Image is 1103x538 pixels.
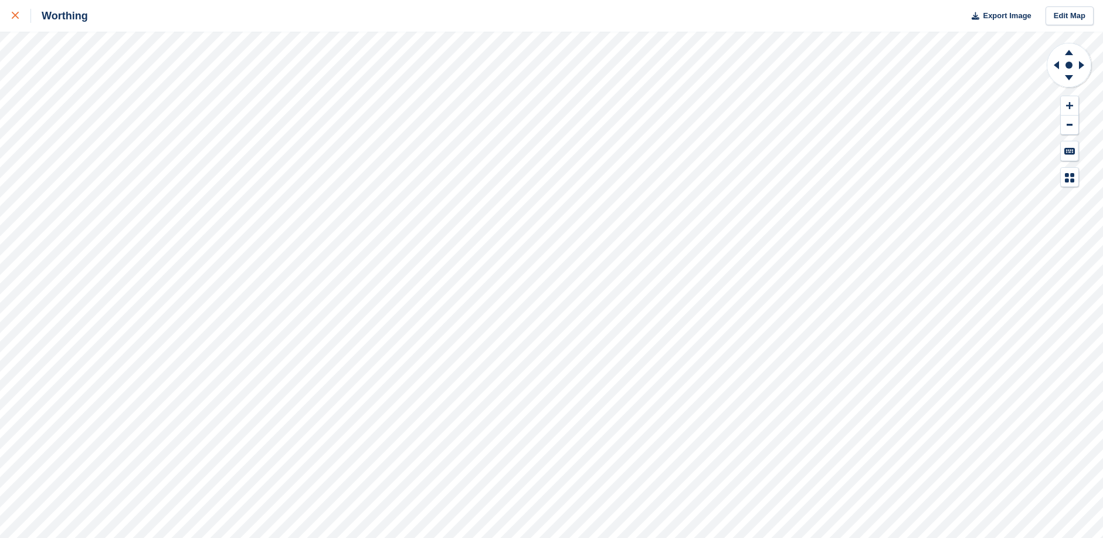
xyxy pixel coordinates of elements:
a: Edit Map [1046,6,1094,26]
button: Export Image [965,6,1031,26]
button: Zoom In [1061,96,1078,116]
button: Map Legend [1061,168,1078,187]
div: Worthing [31,9,88,23]
button: Keyboard Shortcuts [1061,141,1078,161]
button: Zoom Out [1061,116,1078,135]
span: Export Image [983,10,1031,22]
